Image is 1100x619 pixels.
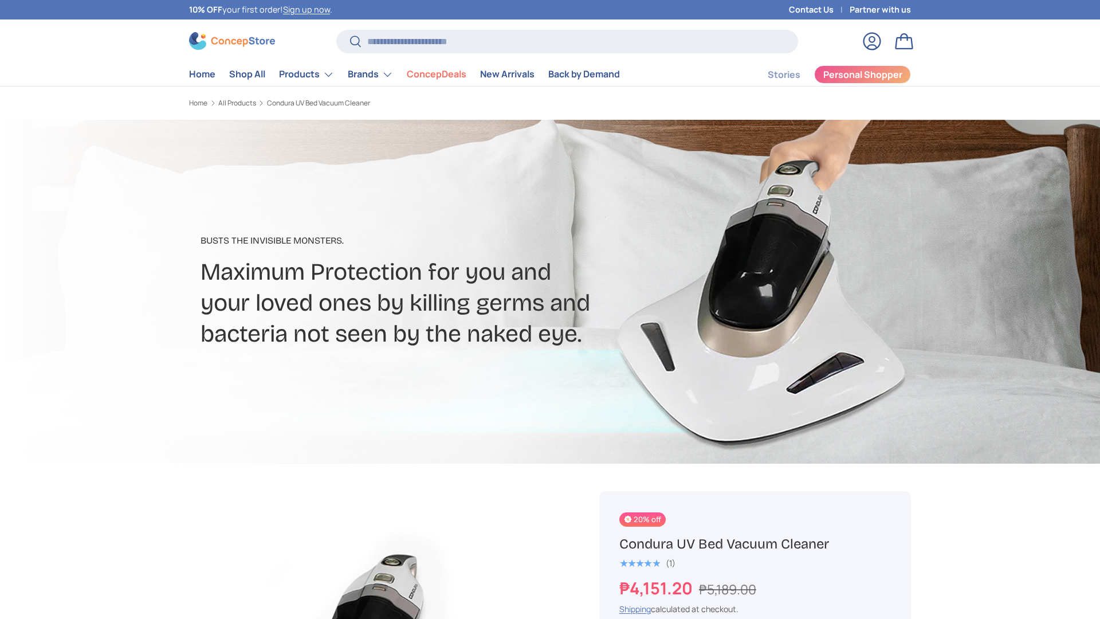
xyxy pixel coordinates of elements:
[218,100,256,107] a: All Products
[666,559,675,567] div: (1)
[619,558,660,569] div: 5.0 out of 5.0 stars
[272,63,341,86] summary: Products
[789,3,850,16] a: Contact Us
[201,234,641,248] p: Busts The Invisible Monsters​.
[814,65,911,84] a: Personal Shopper
[189,63,215,85] a: Home
[619,577,696,600] strong: ₱4,151.20
[619,604,651,614] a: Shipping
[348,63,393,86] a: Brands
[699,580,756,598] s: ₱5,189.00
[619,603,891,615] div: calculated at checkout.
[189,4,222,15] strong: 10% OFF
[279,63,334,86] a: Products
[619,512,666,527] span: 20% off
[189,3,332,16] p: your first order! .
[229,63,265,85] a: Shop All
[480,63,535,85] a: New Arrivals
[407,63,466,85] a: ConcepDeals
[850,3,911,16] a: Partner with us
[283,4,330,15] a: Sign up now
[189,32,275,50] img: ConcepStore
[619,556,675,569] a: 5.0 out of 5.0 stars (1)
[823,70,902,79] span: Personal Shopper
[548,63,620,85] a: Back by Demand
[189,63,620,86] nav: Primary
[267,100,370,107] a: Condura UV Bed Vacuum Cleaner
[619,535,891,553] h1: Condura UV Bed Vacuum Cleaner
[189,100,207,107] a: Home
[740,63,911,86] nav: Secondary
[341,63,400,86] summary: Brands
[768,64,800,86] a: Stories
[189,98,572,108] nav: Breadcrumbs
[201,257,641,350] h2: Maximum Protection for you and your loved ones by killing germs and bacteria not seen by the nake...
[619,558,660,569] span: ★★★★★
